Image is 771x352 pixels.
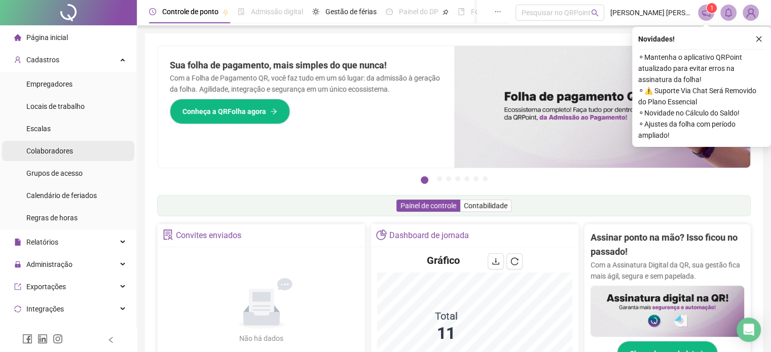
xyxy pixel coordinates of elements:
[702,8,711,17] span: notification
[176,227,241,244] div: Convites enviados
[755,35,762,43] span: close
[591,286,744,337] img: banner%2F02c71560-61a6-44d4-94b9-c8ab97240462.png
[26,238,58,246] span: Relatórios
[26,327,87,335] span: Gestão de holerites
[14,283,21,290] span: export
[170,58,442,72] h2: Sua folha de pagamento, mais simples do que nunca!
[26,283,66,291] span: Exportações
[223,9,229,15] span: pushpin
[638,107,765,119] span: ⚬ Novidade no Cálculo do Saldo!
[492,257,500,265] span: download
[458,8,465,15] span: book
[455,176,460,181] button: 4
[14,261,21,268] span: lock
[591,9,599,17] span: search
[743,5,758,20] img: 85868
[724,8,733,17] span: bell
[638,52,765,85] span: ⚬ Mantenha o aplicativo QRPoint atualizado para evitar erros na assinatura da folha!
[38,334,48,344] span: linkedin
[26,260,72,268] span: Administração
[215,333,308,344] div: Não há dados
[638,33,675,45] span: Novidades !
[591,230,744,259] h2: Assinar ponto na mão? Isso ficou no passado!
[421,176,428,184] button: 1
[710,5,714,12] span: 1
[26,125,51,133] span: Escalas
[454,46,751,168] img: banner%2F8d14a306-6205-4263-8e5b-06e9a85ad873.png
[182,106,266,117] span: Conheça a QRFolha agora
[26,33,68,42] span: Página inicial
[386,8,393,15] span: dashboard
[446,176,451,181] button: 3
[376,229,387,240] span: pie-chart
[427,253,460,267] h4: Gráfico
[638,119,765,141] span: ⚬ Ajustes da folha com período ampliado!
[14,305,21,312] span: sync
[14,239,21,246] span: file
[251,8,303,16] span: Admissão digital
[707,3,717,13] sup: 1
[14,56,21,63] span: user-add
[14,34,21,41] span: home
[26,102,85,110] span: Locais de trabalho
[26,56,59,64] span: Cadastros
[26,214,78,222] span: Regras de horas
[473,176,479,181] button: 6
[610,7,692,18] span: [PERSON_NAME] [PERSON_NAME] RC Ovos
[107,336,115,343] span: left
[22,334,32,344] span: facebook
[437,176,442,181] button: 2
[638,85,765,107] span: ⚬ ⚠️ Suporte Via Chat Será Removido do Plano Essencial
[53,334,63,344] span: instagram
[400,202,456,210] span: Painel de controle
[26,147,73,155] span: Colaboradores
[26,305,64,313] span: Integrações
[325,8,377,16] span: Gestão de férias
[26,169,83,177] span: Grupos de acesso
[170,99,290,124] button: Conheça a QRFolha agora
[471,8,536,16] span: Folha de pagamento
[389,227,469,244] div: Dashboard de jornada
[170,72,442,95] p: Com a Folha de Pagamento QR, você faz tudo em um só lugar: da admissão à geração da folha. Agilid...
[312,8,319,15] span: sun
[270,108,277,115] span: arrow-right
[443,9,449,15] span: pushpin
[510,257,519,265] span: reload
[483,176,488,181] button: 7
[162,8,218,16] span: Controle de ponto
[737,318,761,342] div: Open Intercom Messenger
[464,202,507,210] span: Contabilidade
[591,259,744,282] p: Com a Assinatura Digital da QR, sua gestão fica mais ágil, segura e sem papelada.
[238,8,245,15] span: file-done
[494,8,501,15] span: ellipsis
[26,191,97,200] span: Calendário de feriados
[163,229,173,240] span: solution
[26,80,72,88] span: Empregadores
[464,176,469,181] button: 5
[149,8,156,15] span: clock-circle
[399,8,438,16] span: Painel do DP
